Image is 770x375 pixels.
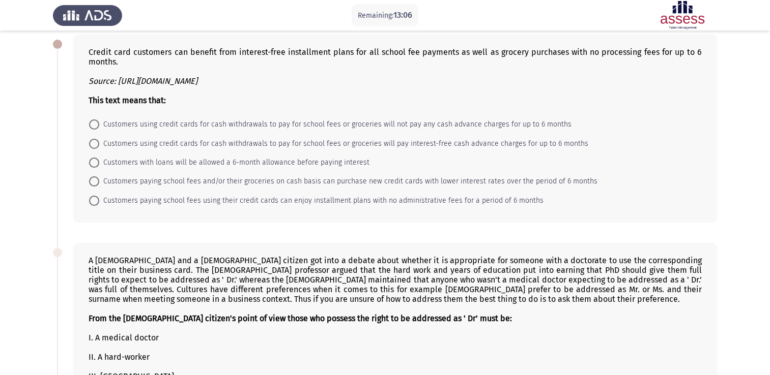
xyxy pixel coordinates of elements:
div: II. A hard-worker [89,352,702,362]
b: From the [DEMOGRAPHIC_DATA] citizen's point of view those who possess the right to be addressed a... [89,314,512,323]
div: Credit card customers can benefit from interest-free installment plans for all school fee payment... [89,47,702,105]
i: Source: [URL][DOMAIN_NAME] [89,76,197,86]
span: Customers paying school fees using their credit cards can enjoy installment plans with no adminis... [99,195,544,207]
p: Remaining: [358,9,412,22]
b: This text means that: [89,96,166,105]
img: Assessment logo of ASSESS English Language Assessment (3 Module) (Ba - IB) [648,1,717,29]
img: Assess Talent Management logo [53,1,122,29]
span: Customers using credit cards for cash withdrawals to pay for school fees or groceries will not pa... [99,118,572,131]
span: 13:06 [393,10,412,20]
span: Customers with loans will be allowed a 6-month allowance before paying interest [99,157,369,169]
span: Customers paying school fees and/or their groceries on cash basis can purchase new credit cards w... [99,175,597,188]
span: Customers using credit cards for cash withdrawals to pay for school fees or groceries will pay in... [99,138,588,150]
div: I. A medical doctor [89,333,702,342]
